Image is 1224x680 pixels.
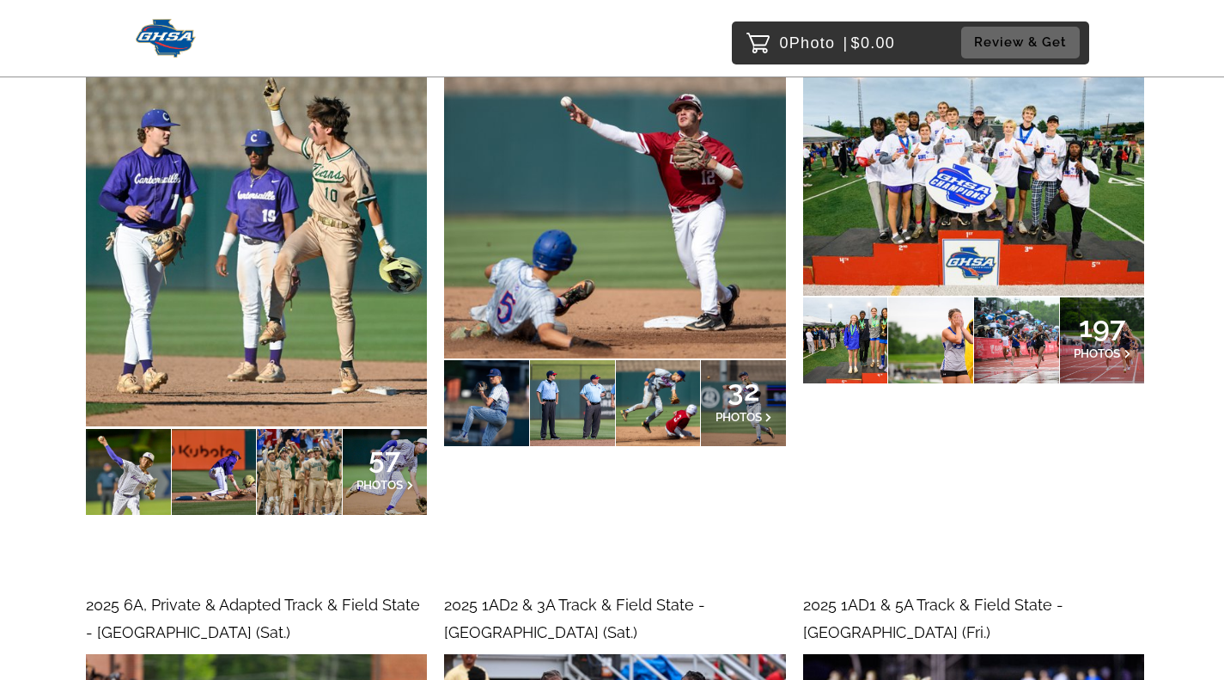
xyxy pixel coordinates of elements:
[803,4,1144,383] a: 2025 1AD1 & 5A Track & Field State - [GEOGRAPHIC_DATA] (Sat.)197PHOTOS
[961,27,1085,58] a: Review & Get
[356,453,413,463] span: 57
[86,596,420,641] span: 2025 6A, Private & Adapted Track & Field State - [GEOGRAPHIC_DATA] (Sat.)
[1074,322,1130,332] span: 197
[86,68,427,426] img: 191524
[716,410,762,424] span: PHOTOS
[136,19,197,58] img: Snapphound Logo
[780,29,896,57] p: 0 $0.00
[356,478,403,492] span: PHOTOS
[961,27,1080,58] button: Review & Get
[1074,346,1120,360] span: PHOTOS
[803,596,1063,641] span: 2025 1AD1 & 5A Track & Field State - [GEOGRAPHIC_DATA] (Fri.)
[716,385,772,395] span: 32
[789,29,836,57] span: Photo
[843,34,849,52] span: |
[444,4,785,446] a: 2025 Baseball State - [PERSON_NAME] vs. Lowndes (6A)32PHOTOS
[444,596,705,641] span: 2025 1AD2 & 3A Track & Field State - [GEOGRAPHIC_DATA] (Sat.)
[444,68,785,358] img: 191477
[803,68,1144,296] img: 191434
[86,4,427,514] a: 2025 Baseball State - Blessed Trinity vs. [GEOGRAPHIC_DATA] (4A)57PHOTOS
